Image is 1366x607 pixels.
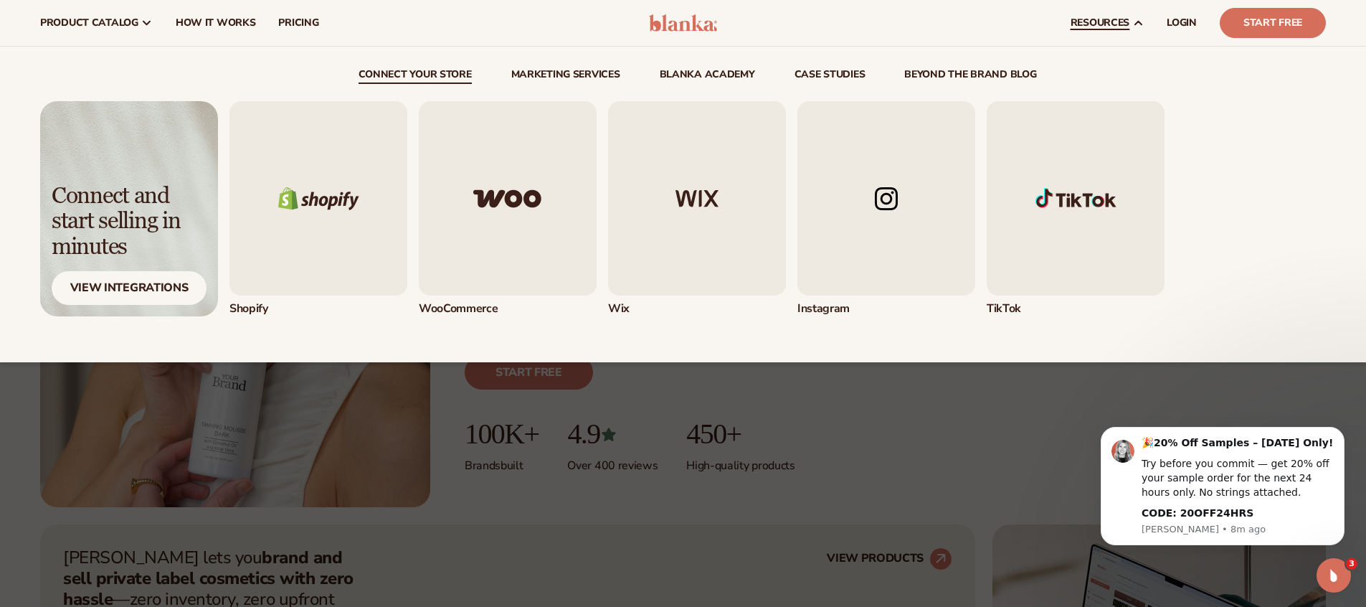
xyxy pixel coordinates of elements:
[1317,558,1351,593] iframe: Intercom live chat
[419,101,597,296] img: Woo commerce logo.
[52,184,207,260] div: Connect and start selling in minutes
[987,301,1165,316] div: TikTok
[795,70,865,84] a: case studies
[797,301,975,316] div: Instagram
[229,101,407,296] img: Shopify logo.
[987,101,1165,316] div: 5 / 5
[1346,558,1357,570] span: 3
[176,17,256,29] span: How It Works
[419,301,597,316] div: WooCommerce
[229,101,407,316] div: 1 / 5
[40,101,218,316] a: Light background with shadow. Connect and start selling in minutes View Integrations
[419,101,597,316] div: 2 / 5
[419,101,597,316] a: Woo commerce logo. WooCommerce
[511,70,620,84] a: Marketing services
[608,101,786,316] div: 3 / 5
[797,101,975,296] img: Instagram logo.
[608,301,786,316] div: Wix
[797,101,975,316] div: 4 / 5
[278,17,318,29] span: pricing
[359,70,472,84] a: connect your store
[229,101,407,316] a: Shopify logo. Shopify
[40,17,138,29] span: product catalog
[40,101,218,316] img: Light background with shadow.
[987,101,1165,296] img: Shopify Image 1
[904,70,1036,84] a: beyond the brand blog
[987,101,1165,316] a: Shopify Image 1 TikTok
[1220,8,1326,38] a: Start Free
[608,101,786,296] img: Wix logo.
[52,271,207,305] div: View Integrations
[797,101,975,316] a: Instagram logo. Instagram
[1079,414,1366,554] iframe: Intercom notifications message
[608,101,786,316] a: Wix logo. Wix
[1071,17,1129,29] span: resources
[649,14,717,32] img: logo
[660,70,755,84] a: Blanka Academy
[1167,17,1197,29] span: LOGIN
[229,301,407,316] div: Shopify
